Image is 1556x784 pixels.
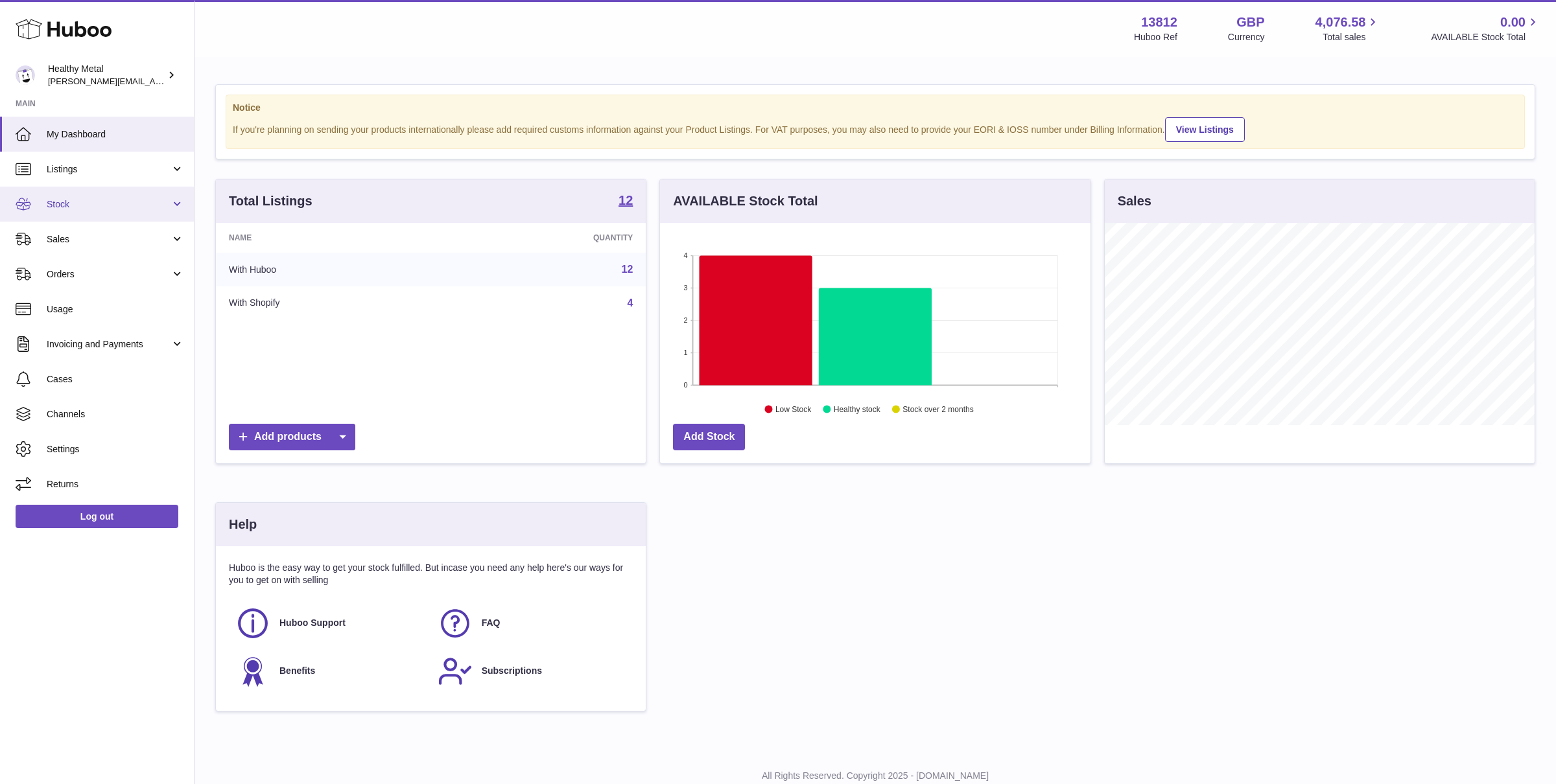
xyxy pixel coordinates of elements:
[775,405,812,414] text: Low Stock
[482,665,542,677] span: Subscriptions
[48,63,165,87] div: Healthy Metal
[216,286,448,320] td: With Shopify
[1431,31,1540,43] span: AVAILABLE Stock Total
[448,223,646,253] th: Quantity
[684,349,688,356] text: 1
[1141,14,1177,31] strong: 13812
[684,381,688,389] text: 0
[684,251,688,259] text: 4
[229,516,257,533] h3: Help
[1165,117,1245,142] a: View Listings
[684,284,688,292] text: 3
[1315,14,1381,43] a: 4,076.58 Total sales
[16,505,178,528] a: Log out
[229,562,633,586] p: Huboo is the easy way to get your stock fulfilled. But incase you need any help here's our ways f...
[279,617,346,629] span: Huboo Support
[47,198,171,211] span: Stock
[1228,31,1265,43] div: Currency
[47,443,184,455] span: Settings
[438,606,627,641] a: FAQ
[47,303,184,316] span: Usage
[1118,192,1151,210] h3: Sales
[619,194,633,209] a: 12
[216,253,448,286] td: With Huboo
[1315,14,1366,31] span: 4,076.58
[684,316,688,324] text: 2
[47,128,184,141] span: My Dashboard
[438,654,627,689] a: Subscriptions
[903,405,974,414] text: Stock over 2 months
[233,102,1518,114] strong: Notice
[482,617,501,629] span: FAQ
[47,408,184,421] span: Channels
[47,163,171,176] span: Listings
[1431,14,1540,43] a: 0.00 AVAILABLE Stock Total
[1236,14,1264,31] strong: GBP
[834,405,881,414] text: Healthy stock
[622,264,633,275] a: 12
[16,65,35,85] img: jose@healthy-metal.com
[619,194,633,207] strong: 12
[279,665,315,677] span: Benefits
[216,223,448,253] th: Name
[229,192,312,210] h3: Total Listings
[235,654,425,689] a: Benefits
[1500,14,1526,31] span: 0.00
[47,478,184,490] span: Returns
[627,297,633,308] a: 4
[235,606,425,641] a: Huboo Support
[229,424,355,450] a: Add products
[673,424,745,450] a: Add Stock
[205,770,1546,782] p: All Rights Reserved. Copyright 2025 - [DOMAIN_NAME]
[47,268,171,281] span: Orders
[673,192,818,210] h3: AVAILABLE Stock Total
[47,338,171,351] span: Invoicing and Payments
[47,373,184,386] span: Cases
[1323,31,1380,43] span: Total sales
[47,233,171,246] span: Sales
[48,76,260,86] span: [PERSON_NAME][EMAIL_ADDRESS][DOMAIN_NAME]
[233,115,1518,142] div: If you're planning on sending your products internationally please add required customs informati...
[1134,31,1177,43] div: Huboo Ref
